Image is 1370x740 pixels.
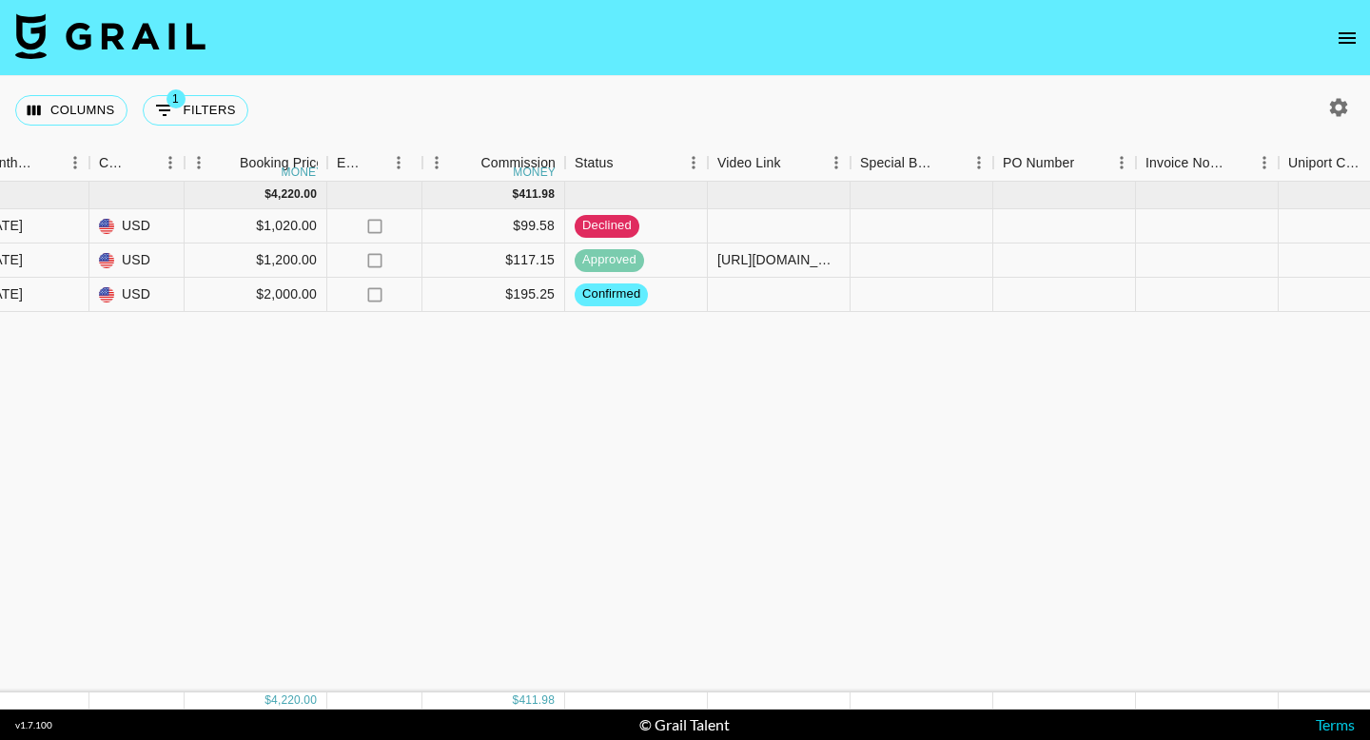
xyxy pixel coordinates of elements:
[185,278,327,312] div: $2,000.00
[679,148,708,177] button: Menu
[264,692,271,709] div: $
[156,148,185,177] button: Menu
[89,278,185,312] div: USD
[282,166,324,178] div: money
[271,186,317,203] div: 4,220.00
[384,148,413,177] button: Menu
[15,13,205,59] img: Grail Talent
[575,145,614,182] div: Status
[708,145,851,182] div: Video Link
[422,209,565,243] div: $99.58
[422,243,565,278] div: $117.15
[422,278,565,312] div: $195.25
[860,145,938,182] div: Special Booking Type
[264,186,271,203] div: $
[519,186,555,203] div: 411.98
[1136,145,1279,182] div: Invoice Notes
[327,145,422,182] div: Expenses: Remove Commission?
[965,148,993,177] button: Menu
[1107,148,1136,177] button: Menu
[61,148,89,177] button: Menu
[480,145,556,182] div: Commission
[129,149,156,176] button: Sort
[1145,145,1223,182] div: Invoice Notes
[89,145,185,182] div: Currency
[89,209,185,243] div: USD
[938,149,965,176] button: Sort
[1316,715,1355,733] a: Terms
[185,148,213,177] button: Menu
[717,250,840,269] div: https://www.tiktok.com/@sv3ngali1/video/7548965467583433997
[89,243,185,278] div: USD
[993,145,1136,182] div: PO Number
[185,209,327,243] div: $1,020.00
[422,148,451,177] button: Menu
[1223,149,1250,176] button: Sort
[15,95,127,126] button: Select columns
[565,145,708,182] div: Status
[639,715,730,734] div: © Grail Talent
[1250,148,1279,177] button: Menu
[781,149,808,176] button: Sort
[15,719,52,731] div: v 1.7.100
[454,149,480,176] button: Sort
[1328,19,1366,57] button: open drawer
[363,149,390,176] button: Sort
[575,217,639,235] span: declined
[513,166,556,178] div: money
[240,145,323,182] div: Booking Price
[1288,145,1366,182] div: Uniport Contact Email
[851,145,993,182] div: Special Booking Type
[166,89,186,108] span: 1
[337,145,363,182] div: Expenses: Remove Commission?
[575,285,648,303] span: confirmed
[614,149,640,176] button: Sort
[822,148,851,177] button: Menu
[213,149,240,176] button: Sort
[1003,145,1074,182] div: PO Number
[519,692,555,709] div: 411.98
[1074,149,1101,176] button: Sort
[575,251,644,269] span: approved
[185,243,327,278] div: $1,200.00
[717,145,781,182] div: Video Link
[34,149,61,176] button: Sort
[99,145,129,182] div: Currency
[143,95,248,126] button: Show filters
[513,692,519,709] div: $
[271,692,317,709] div: 4,220.00
[513,186,519,203] div: $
